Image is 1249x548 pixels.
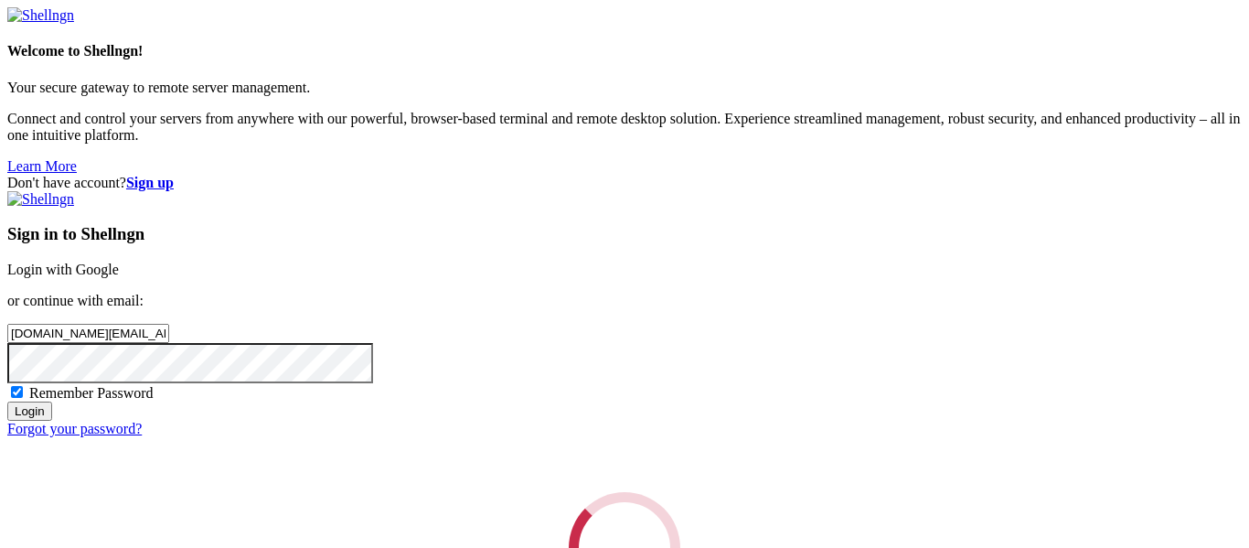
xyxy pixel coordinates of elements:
p: or continue with email: [7,293,1242,309]
input: Login [7,402,52,421]
a: Login with Google [7,262,119,277]
img: Shellngn [7,191,74,208]
span: Remember Password [29,385,154,401]
input: Remember Password [11,386,23,398]
p: Connect and control your servers from anywhere with our powerful, browser-based terminal and remo... [7,111,1242,144]
img: Shellngn [7,7,74,24]
h4: Welcome to Shellngn! [7,43,1242,59]
h3: Sign in to Shellngn [7,224,1242,244]
input: Email address [7,324,169,343]
div: Don't have account? [7,175,1242,191]
a: Learn More [7,158,77,174]
a: Sign up [126,175,174,190]
p: Your secure gateway to remote server management. [7,80,1242,96]
a: Forgot your password? [7,421,142,436]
